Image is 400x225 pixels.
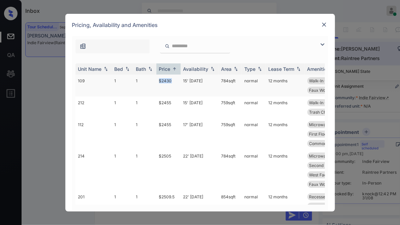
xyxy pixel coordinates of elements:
[80,43,86,50] img: icon-zuma
[156,96,181,118] td: $2455
[75,118,112,150] td: 112
[75,150,112,191] td: 214
[183,66,209,72] div: Availability
[156,150,181,191] td: $2505
[181,118,219,150] td: 17' [DATE]
[266,118,305,150] td: 12 months
[219,118,242,150] td: 759 sqft
[309,141,347,146] span: Common Area Pla...
[181,150,219,191] td: 22' [DATE]
[266,96,305,118] td: 12 months
[115,66,123,72] div: Bed
[309,182,346,187] span: Faux Wood Cover...
[309,100,339,105] span: Walk-In Closets
[309,110,343,115] span: Trash Chute Pro...
[309,194,343,199] span: Recessed Ceilin...
[242,118,266,150] td: normal
[318,40,327,49] img: icon-zuma
[209,66,216,71] img: sorting
[133,75,156,96] td: 1
[309,153,331,159] span: Microwave
[266,75,305,96] td: 12 months
[171,66,178,72] img: sorting
[156,118,181,150] td: $2455
[309,132,329,137] span: First Floor
[136,66,146,72] div: Bath
[102,66,109,71] img: sorting
[309,78,339,83] span: Walk-In Closets
[242,75,266,96] td: normal
[124,66,131,71] img: sorting
[233,66,239,71] img: sorting
[219,75,242,96] td: 784 sqft
[309,122,331,127] span: Microwave
[242,150,266,191] td: normal
[133,96,156,118] td: 1
[147,66,154,71] img: sorting
[269,66,295,72] div: Lease Term
[309,204,343,209] span: Elevator Proxim...
[156,75,181,96] td: $2430
[256,66,263,71] img: sorting
[133,150,156,191] td: 1
[165,43,170,49] img: icon-zuma
[112,75,133,96] td: 1
[219,150,242,191] td: 784 sqft
[181,96,219,118] td: 15' [DATE]
[112,96,133,118] td: 1
[78,66,102,72] div: Unit Name
[309,88,346,93] span: Faux Wood Cover...
[242,96,266,118] td: normal
[75,96,112,118] td: 212
[221,66,232,72] div: Area
[112,118,133,150] td: 1
[295,66,302,71] img: sorting
[321,21,328,28] img: close
[266,150,305,191] td: 12 months
[65,14,335,36] div: Pricing, Availability and Amenities
[309,172,343,177] span: West Facing Vie...
[75,75,112,96] td: 109
[112,150,133,191] td: 1
[133,118,156,150] td: 1
[159,66,171,72] div: Price
[245,66,256,72] div: Type
[181,75,219,96] td: 15' [DATE]
[309,163,335,168] span: Second Floor
[219,96,242,118] td: 759 sqft
[307,66,330,72] div: Amenities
